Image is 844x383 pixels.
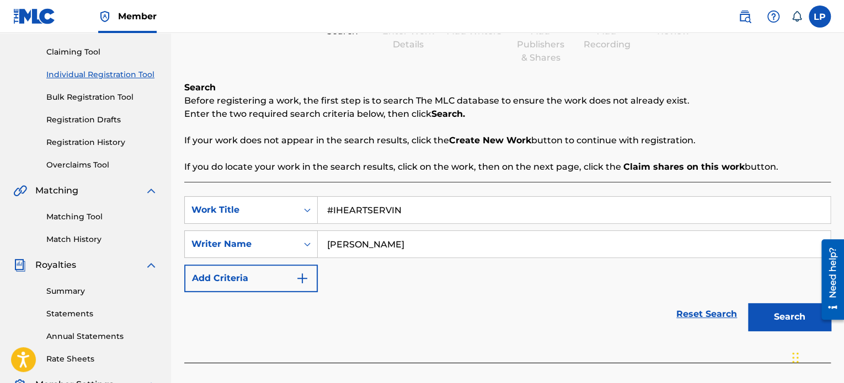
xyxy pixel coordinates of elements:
img: 9d2ae6d4665cec9f34b9.svg [296,272,309,285]
button: Search [748,303,831,331]
img: expand [145,258,158,272]
p: Enter the two required search criteria below, then click [184,107,831,121]
img: MLC Logo [13,8,56,24]
button: Add Criteria [184,265,318,292]
a: Statements [46,308,158,320]
img: Top Rightsholder [98,10,111,23]
a: Rate Sheets [46,353,158,365]
img: search [738,10,751,23]
a: Overclaims Tool [46,159,158,171]
a: Annual Statements [46,331,158,342]
div: User Menu [809,6,831,28]
img: expand [145,184,158,197]
a: Individual Registration Tool [46,69,158,80]
iframe: Resource Center [813,235,844,324]
p: If your work does not appear in the search results, click the button to continue with registration. [184,134,831,147]
span: Member [118,10,157,23]
strong: Create New Work [449,135,531,145]
a: Match History [46,234,158,245]
div: Notifications [791,11,802,22]
a: Matching Tool [46,211,158,223]
div: Work Title [191,203,291,217]
a: Bulk Registration Tool [46,91,158,103]
p: If you do locate your work in the search results, click on the work, then on the next page, click... [184,160,831,174]
iframe: Chat Widget [789,330,844,383]
div: Enter Work Details [381,25,436,51]
div: Help [762,6,784,28]
a: Registration Drafts [46,114,158,126]
span: Matching [35,184,78,197]
form: Search Form [184,196,831,336]
a: Claiming Tool [46,46,158,58]
a: Summary [46,285,158,297]
strong: Search. [431,109,465,119]
img: Matching [13,184,27,197]
a: Registration History [46,137,158,148]
div: Writer Name [191,238,291,251]
a: Reset Search [671,302,742,326]
div: Add Publishers & Shares [513,25,568,64]
span: Royalties [35,258,76,272]
p: Before registering a work, the first step is to search The MLC database to ensure the work does n... [184,94,831,107]
div: Drag [792,341,799,374]
div: Add Recording [579,25,634,51]
strong: Claim shares on this work [623,161,745,172]
a: Public Search [734,6,756,28]
b: Search [184,82,216,93]
img: Royalties [13,258,26,272]
img: help [767,10,780,23]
